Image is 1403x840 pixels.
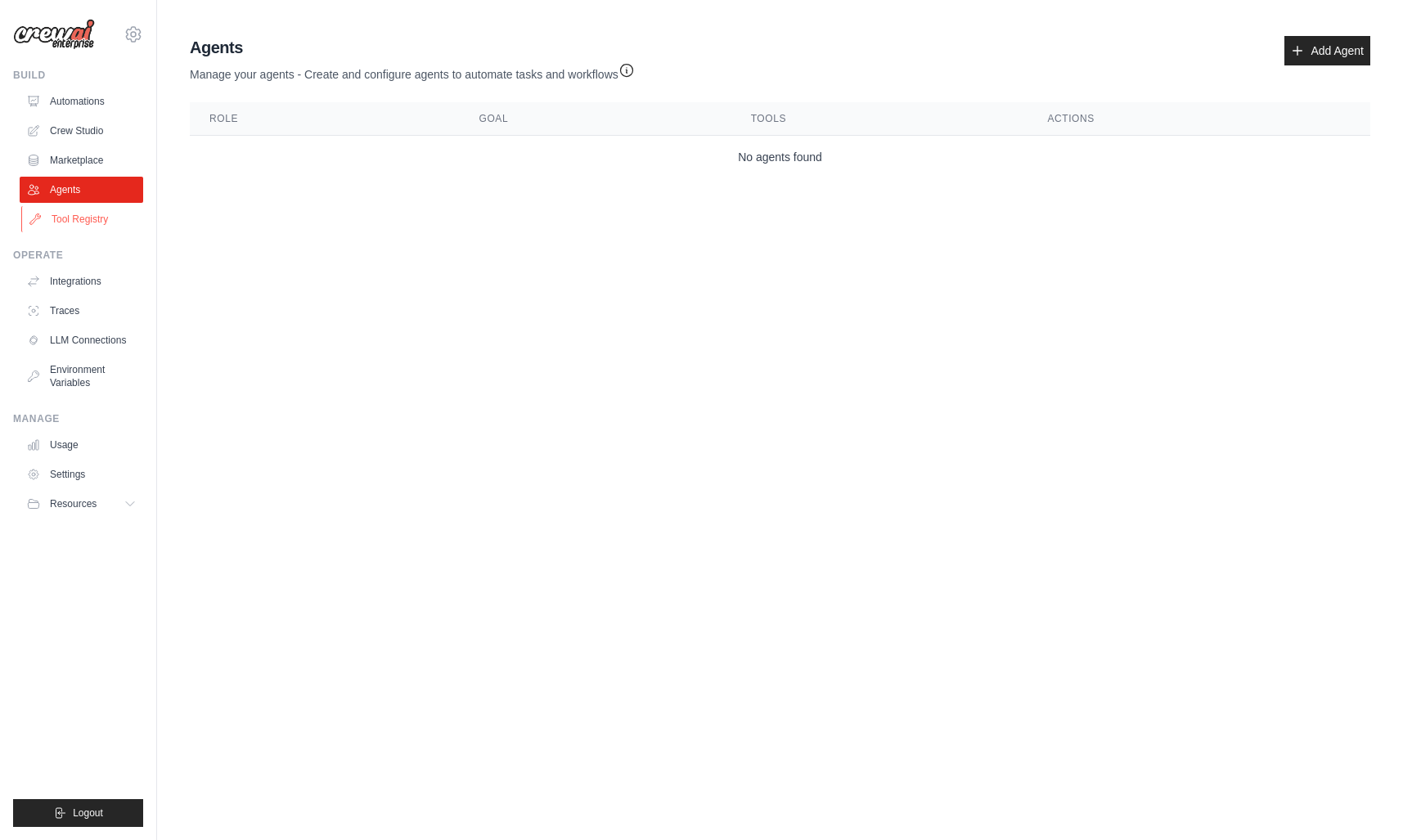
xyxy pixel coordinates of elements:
a: Traces [20,298,143,324]
img: Logo [13,19,95,50]
p: Manage your agents - Create and configure agents to automate tasks and workflows [190,59,635,83]
button: Logout [13,799,143,827]
a: Add Agent [1284,36,1370,65]
div: Build [13,69,143,82]
th: Actions [1028,102,1370,136]
a: LLM Connections [20,327,143,353]
th: Goal [459,102,731,136]
a: Automations [20,88,143,115]
a: Integrations [20,268,143,294]
th: Role [190,102,459,136]
a: Usage [20,432,143,458]
td: No agents found [190,136,1370,179]
th: Tools [731,102,1028,136]
a: Marketplace [20,147,143,173]
a: Agents [20,177,143,203]
span: Resources [50,497,97,510]
h2: Agents [190,36,635,59]
a: Settings [20,461,143,487]
button: Resources [20,491,143,517]
a: Environment Variables [20,357,143,396]
a: Tool Registry [21,206,145,232]
span: Logout [73,806,103,820]
a: Crew Studio [20,118,143,144]
div: Operate [13,249,143,262]
div: Manage [13,412,143,425]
